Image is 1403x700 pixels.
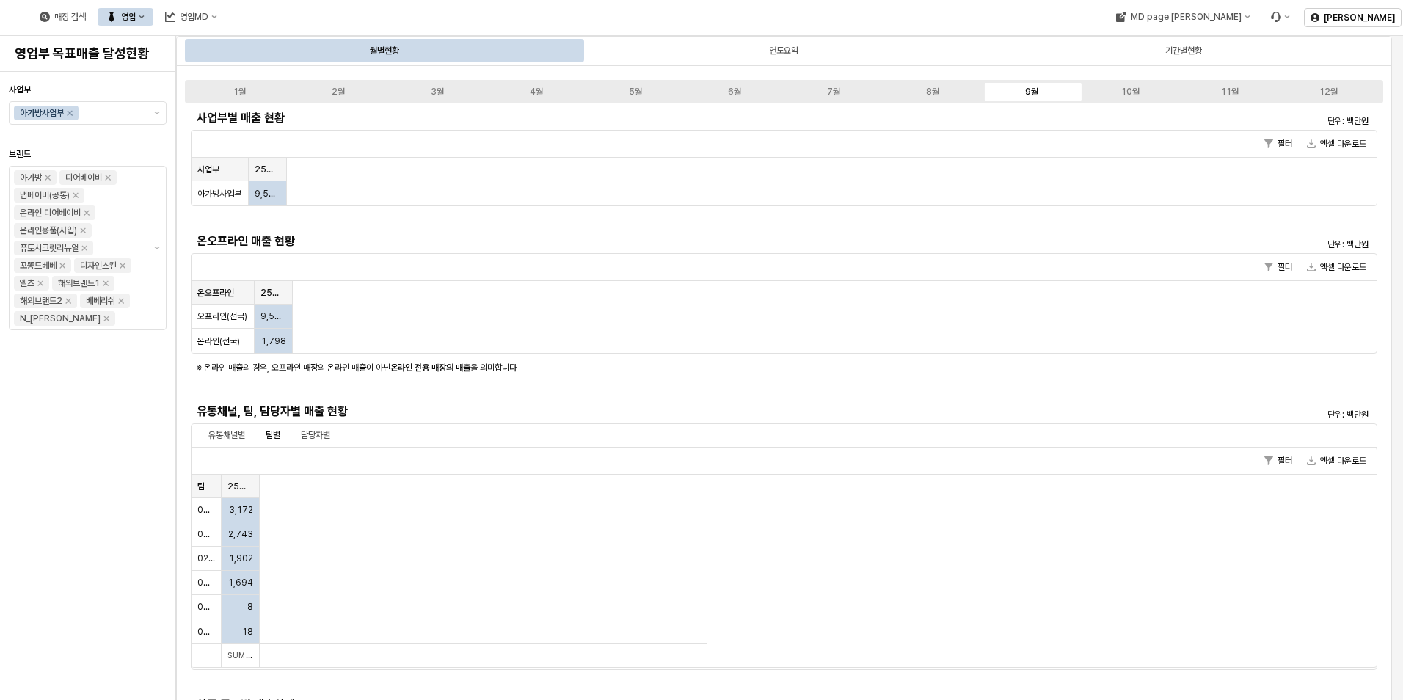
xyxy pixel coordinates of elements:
div: Remove 퓨토시크릿리뉴얼 [81,245,87,251]
div: 1월 [233,87,246,97]
div: 6월 [728,87,741,97]
p: 단위: 백만원 [1090,238,1369,251]
label: 10월 [1081,85,1180,98]
h4: 영업부 목표매출 달성현황 [15,46,161,61]
div: Remove 베베리쉬 [118,298,124,304]
div: 온라인 디어베이비 [20,205,81,220]
label: 12월 [1279,85,1378,98]
span: 9,538 [255,188,280,200]
span: Sum [227,651,252,660]
label: 7월 [784,85,883,98]
span: 팀 [197,481,205,492]
label: 11월 [1180,85,1279,98]
div: Remove N_이야이야오 [103,316,109,321]
span: 02팀 [197,553,215,564]
span: 브랜드 [9,149,31,159]
div: 아가방사업부 [20,106,64,120]
p: ※ 온라인 매출의 경우, 오프라인 매장의 온라인 매출이 아닌 을 의미합니다 [197,361,1174,374]
button: 필터 [1258,135,1298,153]
div: Remove 해외브랜드1 [103,280,109,286]
button: [PERSON_NAME] [1304,8,1402,27]
div: 8월 [926,87,939,97]
div: Remove 해외브랜드2 [65,298,71,304]
div: 베베리쉬 [86,294,115,308]
div: 엘츠 [20,276,34,291]
span: 09팀 [197,626,215,638]
span: 25실적 [255,164,280,175]
div: MD page [PERSON_NAME] [1130,12,1241,22]
div: 기간별현황 [985,39,1382,62]
div: Remove 꼬똥드베베 [59,263,65,269]
button: 영업MD [156,8,226,26]
h5: 유통채널, 팀, 담당자별 매출 현황 [197,404,1075,419]
div: 11월 [1221,87,1239,97]
div: 디어베이비 [65,170,102,185]
span: 05팀 [197,504,215,516]
div: 기간별현황 [1165,42,1202,59]
div: Remove 온라인용품(사입) [80,227,86,233]
div: 담당자별 [301,426,330,444]
span: 아가방사업부 [197,188,241,200]
div: 아가방 [20,170,42,185]
span: 1,694 [228,577,253,588]
p: [PERSON_NAME] [1324,12,1395,23]
span: 1,902 [229,553,253,564]
button: 필터 [1258,452,1298,470]
div: Remove 디자인스킨 [120,263,125,269]
h5: 사업부별 매출 현황 [197,111,1075,125]
button: 제안 사항 표시 [148,102,166,124]
p: 단위: 백만원 [1090,114,1369,128]
div: 담당자별 [292,426,339,444]
div: 연도요약 [769,42,798,59]
button: 제안 사항 표시 [148,167,166,329]
span: 사업부 [9,84,31,95]
div: 7월 [827,87,840,97]
div: 3월 [431,87,444,97]
div: 영업MD [180,12,208,22]
div: 연도요약 [586,39,982,62]
div: Remove 아가방 [45,175,51,181]
div: 매장 검색 [54,12,86,22]
span: 온오프라인 [197,287,234,299]
label: 2월 [289,85,388,98]
div: N_[PERSON_NAME] [20,311,101,326]
main: App Frame [176,36,1403,700]
span: 2,743 [228,528,253,540]
div: 유통채널별 [200,426,254,444]
div: Remove 엘츠 [37,280,43,286]
button: MD page [PERSON_NAME] [1107,8,1258,26]
div: 10월 [1121,87,1140,97]
div: 팀별 [257,426,289,444]
div: Remove 온라인 디어베이비 [84,210,90,216]
label: 5월 [586,85,685,98]
div: 영업 [121,12,136,22]
div: 해외브랜드2 [20,294,62,308]
div: MD page 이동 [1107,8,1258,26]
button: 엑셀 다운로드 [1301,452,1372,470]
div: Remove 디어베이비 [105,175,111,181]
button: 영업 [98,8,153,26]
div: 2월 [332,87,345,97]
div: 해외브랜드1 [58,276,100,291]
strong: 온라인 전용 매장의 매출 [390,362,470,373]
span: 1,798 [261,335,286,347]
div: Remove 아가방사업부 [67,110,73,116]
span: 8 [247,601,253,613]
span: 사업부 [197,164,219,175]
div: 월별현황 [186,39,583,62]
div: 퓨토시크릿리뉴얼 [20,241,79,255]
span: 3,172 [229,504,253,516]
button: 매장 검색 [31,8,95,26]
div: 팀별 [266,426,280,444]
p: 단위: 백만원 [1090,408,1369,421]
div: 12월 [1319,87,1338,97]
div: 온라인용품(사입) [20,223,77,238]
div: 냅베이비(공통) [20,188,70,203]
span: 03팀 [197,577,215,588]
div: 4월 [530,87,543,97]
label: 3월 [388,85,487,98]
div: 5월 [629,87,642,97]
